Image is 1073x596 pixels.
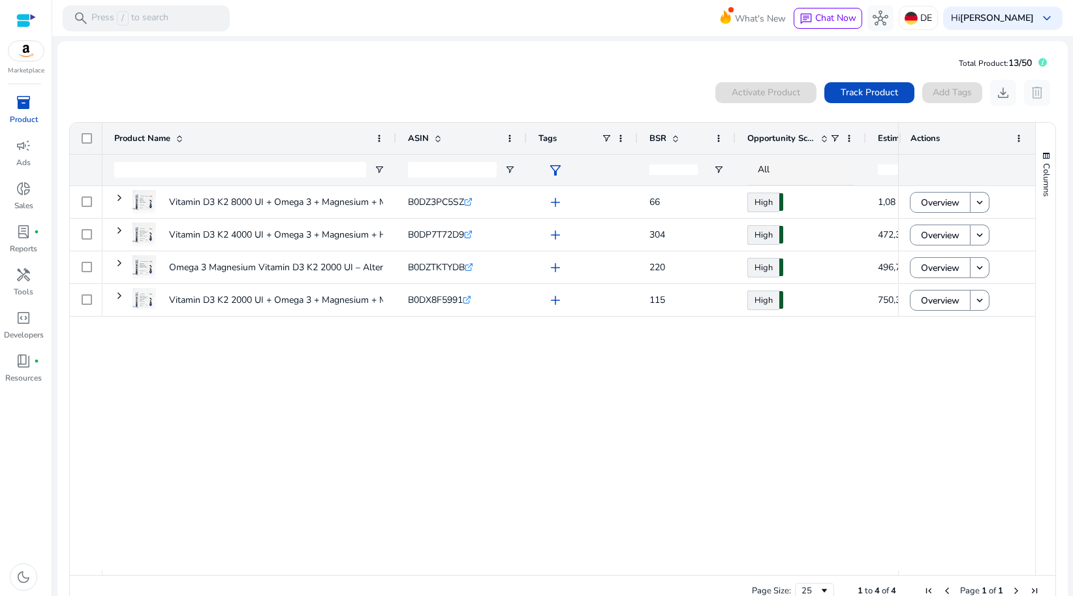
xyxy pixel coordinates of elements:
[800,12,813,25] span: chat
[942,586,952,596] div: Previous Page
[1029,586,1040,596] div: Last Page
[924,586,934,596] div: First Page
[117,11,129,25] span: /
[990,80,1016,106] button: download
[169,287,449,313] p: Vitamin D3 K2 2000 UI + Omega 3 + Magnesium + Meereskollagen...
[747,258,779,277] a: High
[779,193,783,211] span: 89.50
[408,133,429,144] span: ASIN
[548,227,563,243] span: add
[5,372,42,384] p: Resources
[910,225,971,245] button: Overview
[505,165,515,175] button: Open Filter Menu
[14,200,33,212] p: Sales
[867,5,894,31] button: hub
[114,162,366,178] input: Product Name Filter Input
[649,261,665,274] span: 220
[16,267,31,283] span: handyman
[878,133,956,144] span: Estimated Revenue/Day
[548,195,563,210] span: add
[1011,586,1021,596] div: Next Page
[841,86,898,99] span: Track Product
[169,189,449,215] p: Vitamin D3 K2 8000 UI + Omega 3 + Magnesium + Meereskollagen...
[34,358,39,364] span: fiber_manual_record
[910,290,971,311] button: Overview
[16,157,31,168] p: Ads
[16,569,31,585] span: dark_mode
[16,95,31,110] span: inventory_2
[974,294,986,306] mat-icon: keyboard_arrow_down
[1039,10,1055,26] span: keyboard_arrow_down
[408,196,464,208] span: B0DZ3PC5SZ
[959,58,1008,69] span: Total Product:
[132,190,156,213] img: 41Th17neeVL._AC_US40_.jpg
[16,353,31,369] span: book_4
[132,288,156,311] img: 413JJVKqodL._AC_US40_.jpg
[873,10,888,26] span: hub
[974,262,986,274] mat-icon: keyboard_arrow_down
[14,286,33,298] p: Tools
[1008,57,1032,69] span: 13/50
[878,261,998,274] span: 496,79 тыс. € - 506,66 тыс. €
[8,41,44,61] img: amazon.svg
[921,255,959,281] span: Overview
[815,12,856,24] span: Chat Now
[951,14,1034,23] p: Hi
[16,224,31,240] span: lab_profile
[974,229,986,241] mat-icon: keyboard_arrow_down
[73,10,89,26] span: search
[408,162,497,178] input: ASIN Filter Input
[921,189,959,216] span: Overview
[91,11,168,25] p: Press to search
[910,257,971,278] button: Overview
[974,196,986,208] mat-icon: keyboard_arrow_down
[747,290,779,310] a: High
[649,133,666,144] span: BSR
[10,243,37,255] p: Reports
[910,133,940,144] span: Actions
[4,329,44,341] p: Developers
[408,261,465,274] span: B0DZTKTYDB
[713,165,724,175] button: Open Filter Menu
[132,255,156,279] img: 414x4cKM05L._AC_US40_.jpg
[16,310,31,326] span: code_blocks
[649,294,665,306] span: 115
[408,294,463,306] span: B0DX8F5991
[16,181,31,196] span: donut_small
[878,294,998,306] span: 750,31 тыс. € - 782,62 тыс. €
[878,228,993,241] span: 472,32 тыс. € - 479,7 тыс. €
[878,196,976,208] span: 1,08 млн € - 1,09 млн €
[824,82,914,103] button: Track Product
[747,133,815,144] span: Opportunity Score
[548,163,563,178] span: filter_alt
[794,8,862,29] button: chatChat Now
[169,254,456,281] p: Omega 3 Magnesium Vitamin D3 K2 2000 UI – Altersmanagement, 3...
[8,66,44,76] p: Marketplace
[169,221,477,248] p: Vitamin D3 K2 4000 UI + Omega 3 + Magnesium + Hyaluronsäure Meeres...
[921,287,959,314] span: Overview
[374,165,384,175] button: Open Filter Menu
[905,12,918,25] img: de.svg
[747,193,779,212] a: High
[649,228,665,241] span: 304
[747,225,779,245] a: High
[735,7,786,30] span: What's New
[548,292,563,308] span: add
[16,138,31,153] span: campaign
[649,196,660,208] span: 66
[408,228,464,241] span: B0DP7T72D9
[34,229,39,234] span: fiber_manual_record
[548,260,563,275] span: add
[921,222,959,249] span: Overview
[920,7,932,29] p: DE
[960,12,1034,24] b: [PERSON_NAME]
[779,259,783,276] span: 84.46
[910,192,971,213] button: Overview
[1040,163,1052,196] span: Columns
[779,291,783,309] span: 91.44
[132,223,156,246] img: 41OPYn-BZQL._AC_US40_.jpg
[10,114,38,125] p: Product
[779,226,783,243] span: 79.04
[538,133,557,144] span: Tags
[758,163,770,176] span: All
